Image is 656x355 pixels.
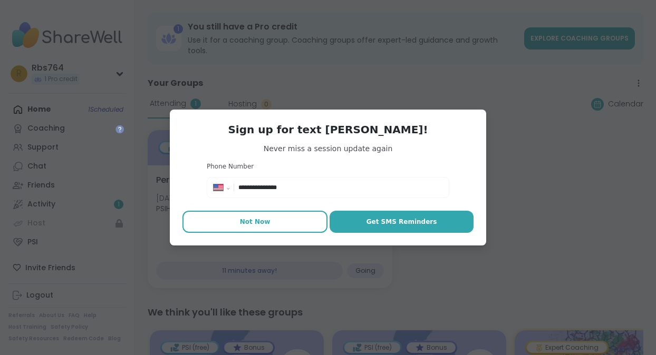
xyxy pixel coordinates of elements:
iframe: Spotlight [115,125,124,133]
span: Not Now [240,217,271,226]
span: Get SMS Reminders [366,217,437,226]
h3: Phone Number [207,162,449,171]
h3: Sign up for text [PERSON_NAME]! [182,122,474,137]
button: Not Now [182,211,327,233]
button: Get SMS Reminders [330,211,474,233]
span: Never miss a session update again [182,143,474,154]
